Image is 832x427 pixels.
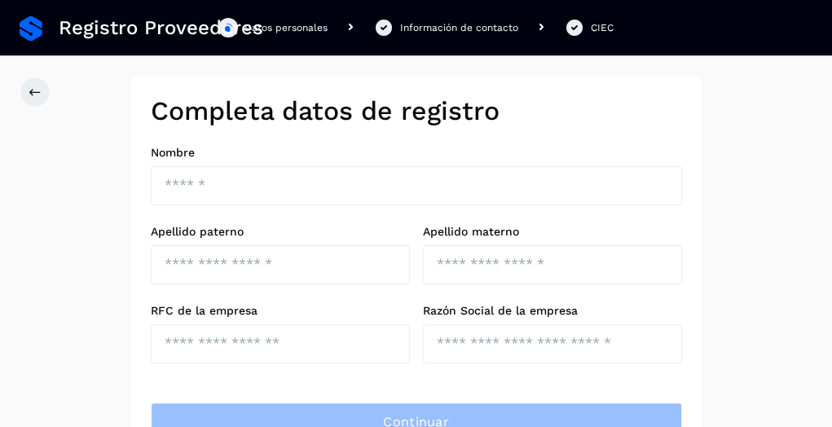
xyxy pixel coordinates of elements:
[423,304,682,318] label: Razón Social de la empresa
[151,304,410,318] label: RFC de la empresa
[151,225,410,239] label: Apellido paterno
[591,20,614,35] div: CIEC
[151,146,682,160] label: Nombre
[151,95,682,126] h2: Completa datos de registro
[59,16,263,40] span: Registro Proveedores
[244,20,328,35] div: Datos personales
[423,225,682,239] label: Apellido materno
[400,20,518,35] div: Información de contacto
